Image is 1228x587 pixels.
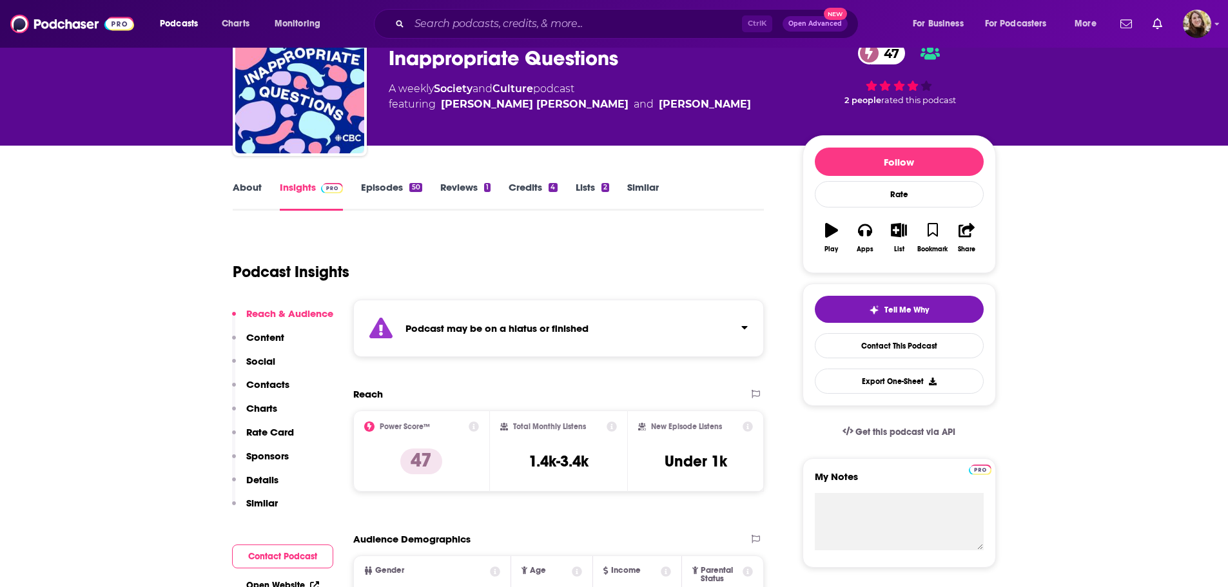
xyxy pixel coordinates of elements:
a: Contact This Podcast [815,333,984,358]
button: open menu [977,14,1066,34]
button: Follow [815,148,984,176]
div: 47 2 peoplerated this podcast [803,34,996,113]
a: 47 [858,42,906,64]
div: 50 [409,183,422,192]
img: Podchaser - Follow, Share and Rate Podcasts [10,12,134,36]
span: Monitoring [275,15,320,33]
a: Inappropriate Questions [235,24,364,153]
p: Social [246,355,275,367]
h2: Power Score™ [380,422,430,431]
span: Ctrl K [742,15,772,32]
button: open menu [904,14,980,34]
span: and [473,82,492,95]
img: User Profile [1183,10,1211,38]
span: and [634,97,654,112]
p: Rate Card [246,426,294,438]
div: 4 [549,183,557,192]
span: Age [530,566,546,575]
p: Charts [246,402,277,414]
button: Content [232,331,284,355]
span: More [1075,15,1096,33]
button: Rate Card [232,426,294,450]
span: Get this podcast via API [855,427,955,438]
a: Pro website [969,463,991,475]
h3: Under 1k [665,452,727,471]
img: Podchaser Pro [321,183,344,193]
button: Contacts [232,378,289,402]
div: Search podcasts, credits, & more... [386,9,871,39]
p: Details [246,474,278,486]
h3: 1.4k-3.4k [529,452,589,471]
a: Charts [213,14,257,34]
button: Export One-Sheet [815,369,984,394]
h2: New Episode Listens [651,422,722,431]
h2: Total Monthly Listens [513,422,586,431]
span: 2 people [844,95,881,105]
span: Logged in as katiefuchs [1183,10,1211,38]
span: Gender [375,566,404,575]
button: Sponsors [232,450,289,474]
span: Tell Me Why [884,305,929,315]
div: Bookmark [917,245,948,253]
a: Elena Hudgins Lyle [441,97,629,112]
button: List [882,215,915,261]
p: Sponsors [246,450,289,462]
button: open menu [151,14,215,34]
a: Culture [492,82,533,95]
button: Reach & Audience [232,307,333,331]
p: Reach & Audience [246,307,333,320]
div: Play [824,245,838,253]
strong: Podcast may be on a hiatus or finished [405,322,589,334]
span: Parental Status [701,566,741,583]
button: Social [232,355,275,379]
p: Contacts [246,378,289,390]
input: Search podcasts, credits, & more... [409,14,742,34]
a: Similar [627,181,659,211]
div: List [894,245,904,253]
div: A weekly podcast [389,81,751,112]
button: Charts [232,402,277,426]
h1: Podcast Insights [233,262,349,282]
p: Similar [246,497,278,509]
section: Click to expand status details [353,300,765,357]
a: Lists2 [576,181,609,211]
button: Share [950,215,983,261]
button: Apps [848,215,882,261]
p: Content [246,331,284,343]
span: For Business [913,15,964,33]
button: Bookmark [916,215,950,261]
a: Show notifications dropdown [1147,13,1167,35]
div: 2 [601,183,609,192]
img: Podchaser Pro [969,465,991,475]
a: Credits4 [509,181,557,211]
span: rated this podcast [881,95,956,105]
button: Details [232,474,278,497]
button: Play [815,215,848,261]
button: open menu [266,14,337,34]
a: Episodes50 [361,181,422,211]
a: Get this podcast via API [832,416,966,448]
div: Rate [815,181,984,207]
img: tell me why sparkle [869,305,879,315]
p: 47 [400,448,442,474]
span: Charts [222,15,249,33]
span: Podcasts [160,15,198,33]
span: For Podcasters [985,15,1047,33]
h2: Reach [353,388,383,400]
button: open menu [1066,14,1113,34]
a: Harvinder Wadhwa [659,97,751,112]
div: Share [958,245,975,253]
div: 1 [484,183,491,192]
a: InsightsPodchaser Pro [280,181,344,211]
button: Contact Podcast [232,544,333,568]
a: About [233,181,262,211]
span: featuring [389,97,751,112]
button: Similar [232,497,278,521]
span: Income [611,566,641,575]
a: Reviews1 [440,181,491,211]
a: Society [434,82,473,95]
div: Apps [857,245,873,253]
button: Show profile menu [1183,10,1211,38]
label: My Notes [815,470,984,493]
